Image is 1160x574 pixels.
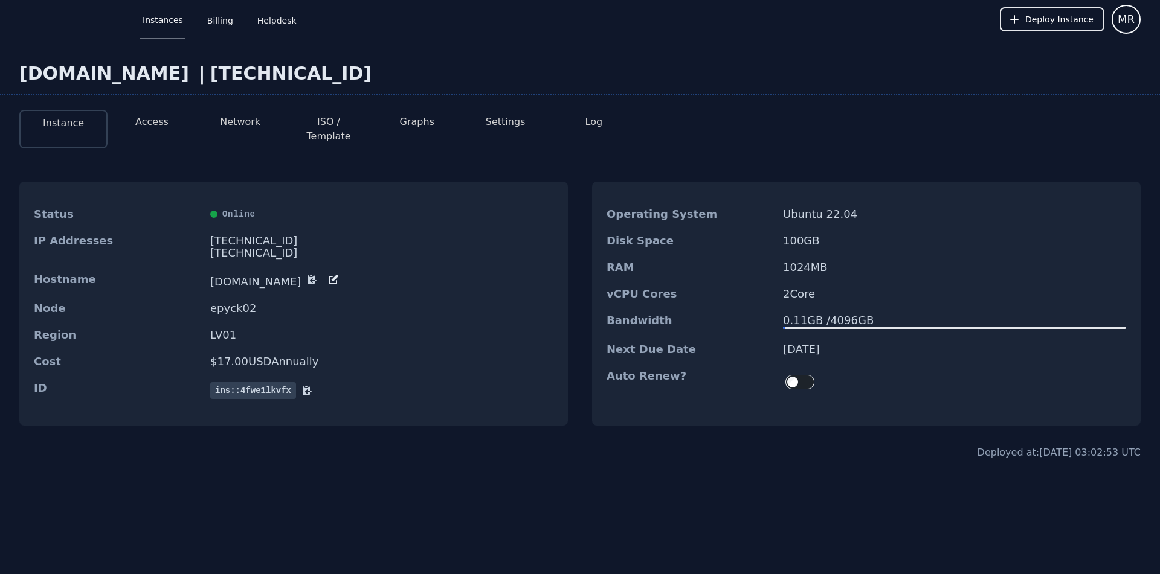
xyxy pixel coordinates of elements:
[210,382,296,399] span: ins::4fwe1lkvfx
[294,115,363,144] button: ISO / Template
[607,261,773,273] dt: RAM
[783,261,1126,273] dd: 1024 MB
[783,343,1126,356] dd: [DATE]
[978,445,1141,460] div: Deployed at: [DATE] 03:02:53 UTC
[210,235,553,247] div: [TECHNICAL_ID]
[607,288,773,300] dt: vCPU Cores
[34,302,201,314] dt: Node
[1025,13,1094,25] span: Deploy Instance
[486,115,526,129] button: Settings
[391,63,437,82] button: Power On
[210,273,553,288] dd: [DOMAIN_NAME]
[220,115,260,129] button: Network
[210,247,553,259] div: [TECHNICAL_ID]
[1112,5,1141,34] button: User menu
[783,235,1126,247] dd: 100 GB
[783,288,1126,300] dd: 2 Core
[210,356,553,368] dd: $ 17.00 USD Annually
[19,63,194,85] div: [DOMAIN_NAME]
[1000,7,1104,31] button: Deploy Instance
[210,63,372,85] div: [TECHNICAL_ID]
[783,208,1126,220] dd: Ubuntu 22.04
[483,63,529,82] button: Power Off
[34,356,201,368] dt: Cost
[451,65,468,82] img: Restart
[19,10,106,28] img: Logo
[34,273,201,288] dt: Hostname
[1118,11,1135,28] span: MR
[210,302,553,314] dd: epyck02
[43,116,84,130] button: Instance
[607,314,773,329] dt: Bandwidth
[34,329,201,341] dt: Region
[210,208,553,220] div: Online
[210,329,553,341] dd: LV01
[607,235,773,247] dt: Disk Space
[194,63,210,85] div: |
[497,65,514,82] img: Power Off
[437,63,483,82] button: Restart
[607,370,773,394] dt: Auto Renew?
[34,208,201,220] dt: Status
[585,115,603,129] button: Log
[34,382,201,399] dt: ID
[135,115,169,129] button: Access
[607,343,773,356] dt: Next Due Date
[34,235,201,259] dt: IP Addresses
[607,208,773,220] dt: Operating System
[405,65,422,82] img: Power On
[783,314,1126,327] div: 0.11 GB / 4096 GB
[400,115,434,129] button: Graphs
